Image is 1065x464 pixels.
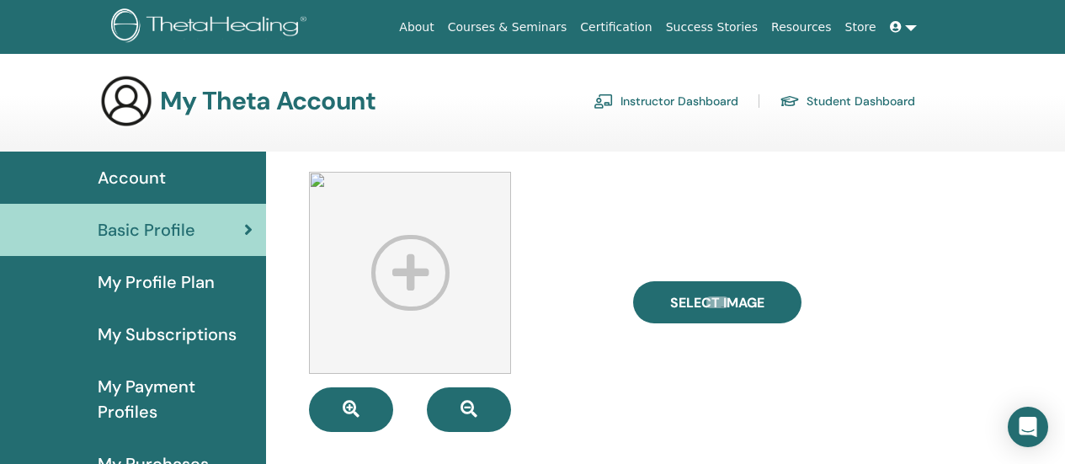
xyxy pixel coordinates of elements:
span: My Profile Plan [98,269,215,295]
input: Select Image [706,296,728,308]
span: Account [98,165,166,190]
a: Instructor Dashboard [594,88,738,115]
a: Student Dashboard [780,88,915,115]
img: logo.png [111,8,312,46]
span: My Subscriptions [98,322,237,347]
a: Success Stories [659,12,764,43]
img: generic-user-icon.jpg [99,74,153,128]
span: Basic Profile [98,217,195,243]
a: Certification [573,12,658,43]
img: profile [309,172,511,374]
span: Select Image [670,294,764,312]
h3: My Theta Account [160,86,375,116]
a: About [392,12,440,43]
div: Open Intercom Messenger [1008,407,1048,447]
span: My Payment Profiles [98,374,253,424]
img: graduation-cap.svg [780,94,800,109]
a: Resources [764,12,839,43]
img: chalkboard-teacher.svg [594,93,614,109]
a: Store [839,12,883,43]
a: Courses & Seminars [441,12,574,43]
